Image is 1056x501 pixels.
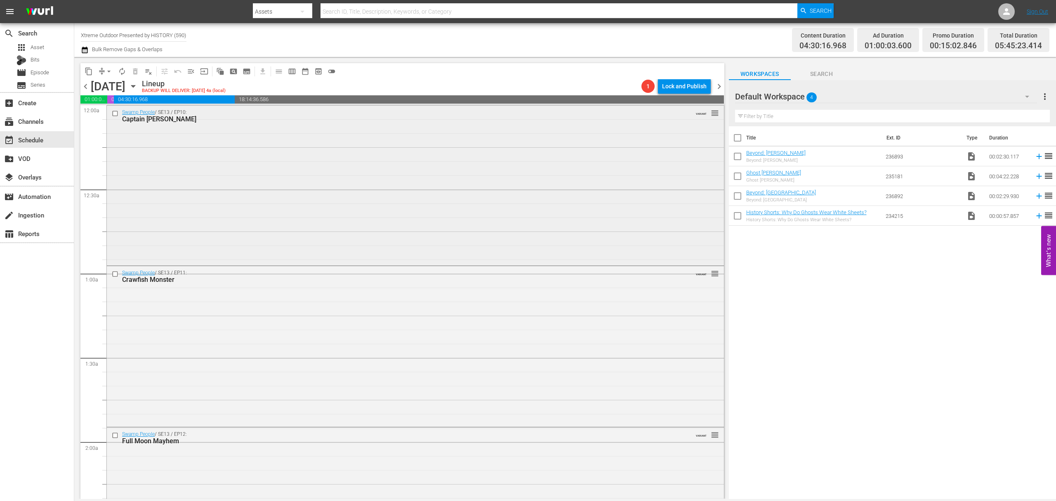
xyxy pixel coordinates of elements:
[711,269,719,278] span: reorder
[746,209,867,215] a: History Shorts: Why Do Ghosts Wear White Sheets?
[711,430,719,439] button: reorder
[791,69,853,79] span: Search
[1035,152,1044,161] svg: Add to Schedule
[95,65,115,78] span: Remove Gaps & Overlaps
[986,147,1031,166] td: 00:02:30.117
[806,89,817,106] span: 4
[155,63,171,79] span: Customize Events
[729,69,791,79] span: Workspaces
[799,41,846,51] span: 04:30:16.968
[5,7,15,17] span: menu
[31,81,45,89] span: Series
[995,41,1042,51] span: 05:45:23.414
[115,65,129,78] span: Loop Content
[735,85,1037,108] div: Default Workspace
[662,79,707,94] div: Lock and Publish
[986,166,1031,186] td: 00:04:22.228
[966,151,976,161] span: Video
[200,67,208,76] span: input
[711,269,719,277] button: reorder
[4,28,14,38] span: Search
[882,147,963,166] td: 236893
[986,186,1031,206] td: 00:02:29.930
[31,43,44,52] span: Asset
[962,126,984,149] th: Type
[20,2,59,21] img: ans4CAIJ8jUAAAAAAAAAAAAAAAAAAAAAAAAgQb4GAAAAAAAAAAAAAAAAAAAAAAAAJMjXAAAAAAAAAAAAAAAAAAAAAAAAgAT5G...
[4,173,14,182] span: Overlays
[696,430,707,437] span: VARIANT
[122,431,676,445] div: / SE13 / EP12:
[4,98,14,108] span: add_box
[114,95,235,104] span: 04:30:16.968
[122,109,676,123] div: / SE13 / EP10:
[4,117,14,127] span: Channels
[328,67,336,76] span: toggle_off
[799,30,846,41] div: Content Duration
[171,65,184,78] span: Revert to Primary Episode
[882,186,963,206] td: 236892
[1044,171,1054,181] span: reorder
[299,65,312,78] span: Month Calendar View
[995,30,1042,41] div: Total Duration
[122,270,155,276] a: Swamp People
[98,67,106,76] span: compress
[31,69,49,77] span: Episode
[253,63,269,79] span: Download as CSV
[184,65,198,78] span: Fill episodes with ad slates
[122,270,676,284] div: / SE13 / EP11:
[1040,92,1050,102] span: more_vert
[91,80,125,93] div: [DATE]
[142,79,226,88] div: Lineup
[865,41,912,51] span: 01:00:03.600
[107,95,114,104] span: 00:15:02.846
[1044,151,1054,161] span: reorder
[122,437,676,445] div: Full Moon Mayhem
[4,135,14,145] span: Schedule
[129,65,142,78] span: Select an event to delete
[16,68,26,78] span: Episode
[1041,226,1056,275] button: Open Feedback Widget
[797,3,834,18] button: Search
[187,67,195,76] span: menu_open
[746,189,816,196] a: Beyond: [GEOGRAPHIC_DATA]
[80,95,107,104] span: 01:00:03.600
[746,158,806,163] div: Beyond: [PERSON_NAME]
[1044,191,1054,201] span: reorder
[122,115,676,123] div: Captain [PERSON_NAME]
[966,211,976,221] span: Video
[711,109,719,118] span: reorder
[696,109,707,115] span: VARIANT
[85,67,93,76] span: content_copy
[144,67,153,76] span: playlist_remove_outlined
[31,56,40,64] span: Bits
[227,65,240,78] span: Create Search Block
[80,81,91,92] span: chevron_left
[142,88,226,94] div: BACKUP WILL DELIVER: [DATE] 4a (local)
[1040,87,1050,106] button: more_vert
[746,170,801,176] a: Ghost [PERSON_NAME]
[641,83,655,90] span: 1
[930,30,977,41] div: Promo Duration
[746,177,801,183] div: Ghost [PERSON_NAME]
[810,3,832,18] span: Search
[714,81,724,92] span: chevron_right
[285,65,299,78] span: Week Calendar View
[711,109,719,117] button: reorder
[696,269,707,276] span: VARIANT
[288,67,296,76] span: calendar_view_week_outlined
[235,95,724,104] span: 18:14:36.586
[746,150,806,156] a: Beyond: [PERSON_NAME]
[82,65,95,78] span: Copy Lineup
[16,55,26,65] div: Bits
[1027,8,1048,15] a: Sign Out
[122,109,155,115] a: Swamp People
[105,67,113,76] span: arrow_drop_down
[711,430,719,440] span: reorder
[882,126,962,149] th: Ext. ID
[312,65,325,78] span: View Backup
[658,79,711,94] button: Lock and Publish
[746,217,867,222] div: History Shorts: Why Do Ghosts Wear White Sheets?
[243,67,251,76] span: subtitles_outlined
[746,126,882,149] th: Title
[1044,210,1054,220] span: reorder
